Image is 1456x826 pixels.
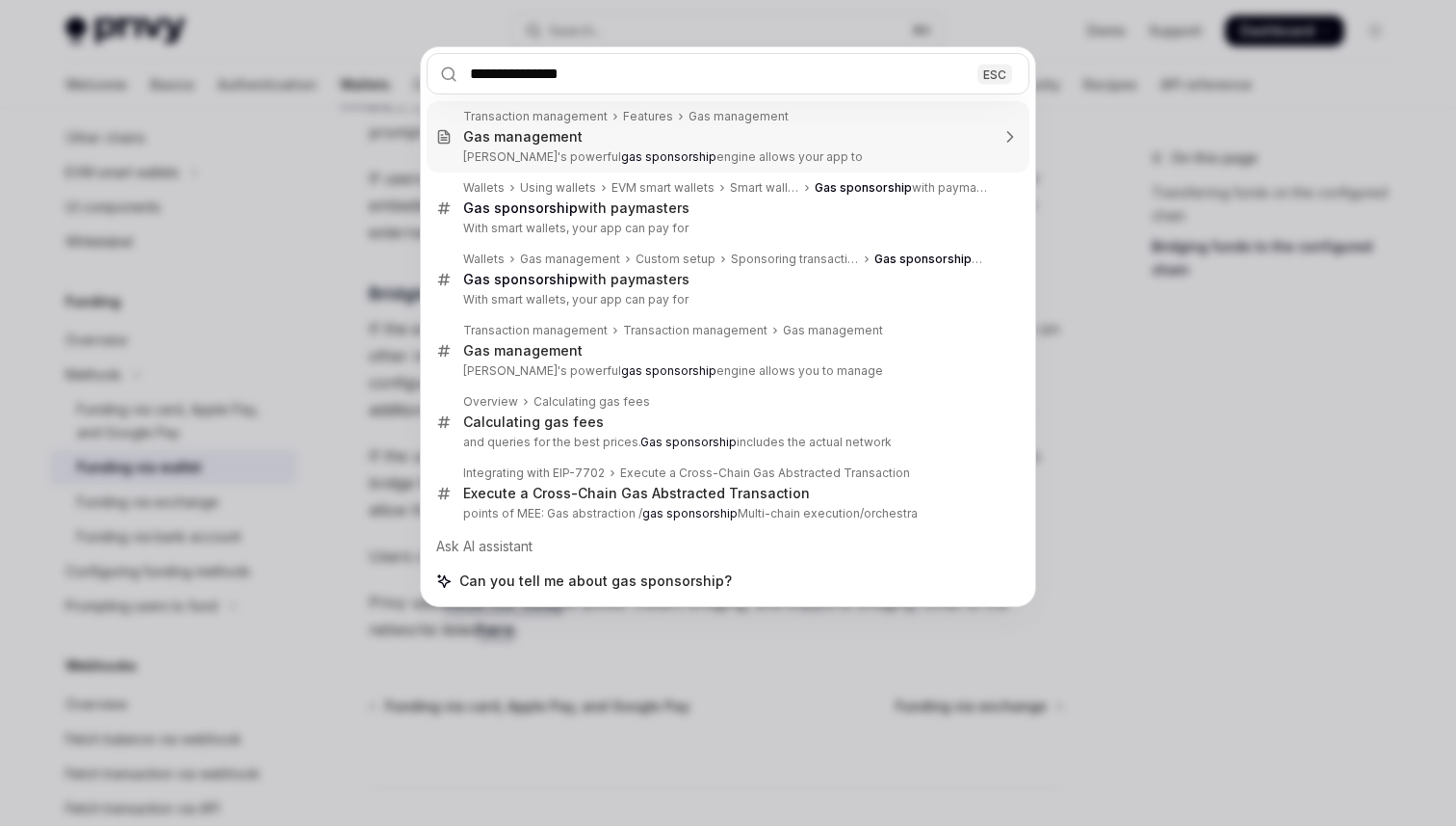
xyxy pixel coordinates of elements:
[815,180,989,196] div: with paymasters
[463,200,689,217] div: with paymasters
[623,109,673,124] div: Features
[636,252,715,267] div: Custom setup
[689,109,789,124] div: Gas management
[463,323,608,338] div: Transaction management
[874,252,982,266] b: Gas sponsorship
[463,149,989,165] p: [PERSON_NAME]'s powerful engine allows your app to
[621,149,716,164] b: gas sponsorship
[463,128,583,146] div: Gas management
[611,180,715,196] div: EVM smart wallets
[533,394,650,410] div: Calculating gas fees
[620,466,910,481] div: Execute a Cross-Chain Gas Abstracted Transaction
[640,435,737,449] b: Gas sponsorship
[463,180,505,196] div: Wallets
[463,221,989,236] p: With smart wallets, your app can pay for
[459,572,732,591] span: Can you tell me about gas sponsorship?
[463,435,989,450] p: and queries for the best prices. includes the actual network
[463,252,505,267] div: Wallets
[463,394,518,410] div: Overview
[463,506,989,521] p: points of MEE: Gas abstraction / Multi-chain execution/orchestra
[463,413,604,431] div: Calculating gas fees
[815,180,912,195] b: Gas sponsorship
[783,323,883,338] div: Gas management
[977,64,1012,84] div: ESC
[463,271,689,288] div: with paymasters
[642,506,738,520] b: gas sponsorship
[730,180,799,196] div: Smart wallets
[623,323,767,338] div: Transaction management
[520,180,596,196] div: Using wallets
[621,363,716,378] b: gas sponsorship
[463,292,989,307] p: With smart wallets, your app can pay for
[463,363,989,379] p: [PERSON_NAME]'s powerful engine allows you to manage
[731,252,859,267] div: Sponsoring transactions on Ethereum
[520,252,620,267] div: Gas management
[463,466,605,481] div: Integrating with EIP-7702
[463,109,608,124] div: Transaction management
[427,529,1029,564] div: Ask AI assistant
[463,342,583,360] div: Gas management
[463,485,810,502] div: Execute a Cross-Chain Gas Abstracted Transaction
[463,271,578,287] b: Gas sponsorship
[874,252,989,267] div: with paymasters
[463,200,578,216] b: Gas sponsorship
